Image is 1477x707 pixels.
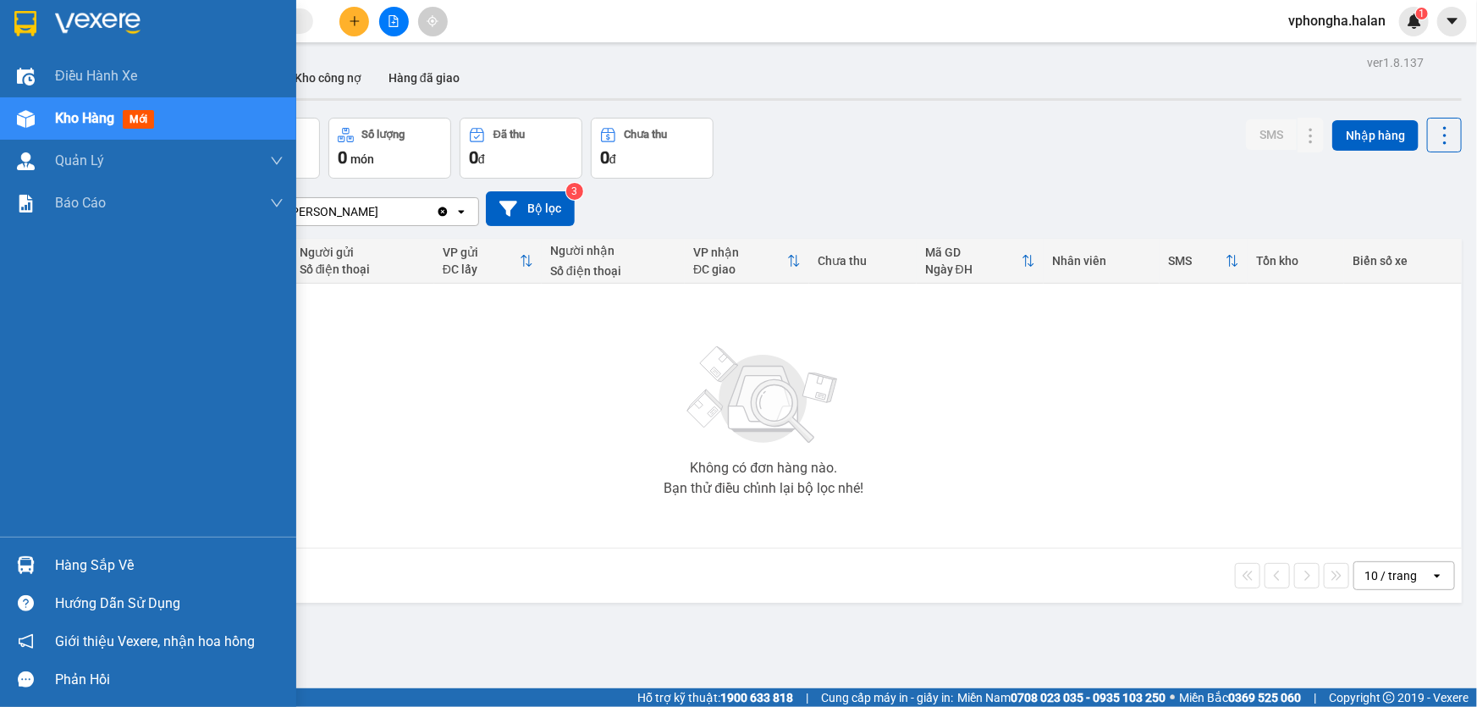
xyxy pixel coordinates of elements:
span: ⚪️ [1170,694,1175,701]
div: Người gửi [300,246,426,259]
div: VP nhận [693,246,787,259]
svg: Clear value [436,205,449,218]
span: Cung cấp máy in - giấy in: [821,688,953,707]
div: ĐC giao [693,262,787,276]
div: VP gửi [443,246,520,259]
div: Phản hồi [55,667,284,693]
span: Miền Nam [957,688,1166,707]
th: Toggle SortBy [434,239,542,284]
span: Kho hàng [55,110,114,126]
input: Selected VP Hồng Hà. [380,203,382,220]
div: 10 / trang [1364,567,1417,584]
svg: open [1430,569,1444,583]
span: 0 [338,147,347,168]
span: 1 [1419,8,1425,19]
div: Hàng sắp về [55,553,284,578]
span: aim [427,15,438,27]
span: caret-down [1445,14,1460,29]
strong: 1900 633 818 [720,691,793,704]
span: đ [609,152,616,166]
button: plus [339,7,369,36]
div: Người nhận [550,244,676,257]
button: Hàng đã giao [375,58,473,98]
button: Đã thu0đ [460,118,582,179]
div: Không có đơn hàng nào. [690,461,837,475]
span: copyright [1383,692,1395,704]
div: VP [PERSON_NAME] [270,203,378,220]
div: Mã GD [925,246,1022,259]
img: warehouse-icon [17,110,35,128]
button: Bộ lọc [486,191,575,226]
span: notification [18,633,34,649]
button: SMS [1246,119,1297,150]
span: plus [349,15,361,27]
div: Đã thu [493,129,525,141]
button: aim [418,7,448,36]
svg: open [455,205,468,218]
span: 0 [469,147,478,168]
strong: 0369 525 060 [1228,691,1301,704]
span: đ [478,152,485,166]
button: Nhập hàng [1332,120,1419,151]
button: file-add [379,7,409,36]
span: vphongha.halan [1275,10,1399,31]
button: Kho công nợ [281,58,375,98]
img: warehouse-icon [17,152,35,170]
div: ĐC lấy [443,262,520,276]
span: 0 [600,147,609,168]
sup: 1 [1416,8,1428,19]
span: Giới thiệu Vexere, nhận hoa hồng [55,631,255,652]
strong: 0708 023 035 - 0935 103 250 [1011,691,1166,704]
div: Biển số xe [1353,254,1453,268]
span: down [270,196,284,210]
img: warehouse-icon [17,556,35,574]
div: Số điện thoại [300,262,426,276]
span: file-add [388,15,400,27]
span: Báo cáo [55,192,106,213]
span: question-circle [18,595,34,611]
span: mới [123,110,154,129]
button: Số lượng0món [328,118,451,179]
th: Toggle SortBy [917,239,1044,284]
div: ver 1.8.137 [1367,53,1424,72]
th: Toggle SortBy [685,239,809,284]
span: | [1314,688,1316,707]
div: SMS [1168,254,1226,268]
button: caret-down [1437,7,1467,36]
span: Hỗ trợ kỹ thuật: [637,688,793,707]
img: icon-new-feature [1407,14,1422,29]
sup: 3 [566,183,583,200]
span: | [806,688,808,707]
div: Nhân viên [1052,254,1151,268]
span: Quản Lý [55,150,104,171]
span: down [270,154,284,168]
img: solution-icon [17,195,35,213]
img: svg+xml;base64,PHN2ZyBjbGFzcz0ibGlzdC1wbHVnX19zdmciIHhtbG5zPSJodHRwOi8vd3d3LnczLm9yZy8yMDAwL3N2Zy... [679,336,848,455]
div: Số điện thoại [550,264,676,278]
span: Miền Bắc [1179,688,1301,707]
div: Số lượng [362,129,405,141]
div: Tồn kho [1256,254,1336,268]
span: Điều hành xe [55,65,137,86]
img: logo-vxr [14,11,36,36]
div: Chưa thu [818,254,908,268]
span: message [18,671,34,688]
img: warehouse-icon [17,68,35,86]
div: Ngày ĐH [925,262,1022,276]
div: Hướng dẫn sử dụng [55,591,284,616]
th: Toggle SortBy [1160,239,1248,284]
div: Bạn thử điều chỉnh lại bộ lọc nhé! [664,482,863,495]
span: món [350,152,374,166]
button: Chưa thu0đ [591,118,714,179]
div: Chưa thu [625,129,668,141]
